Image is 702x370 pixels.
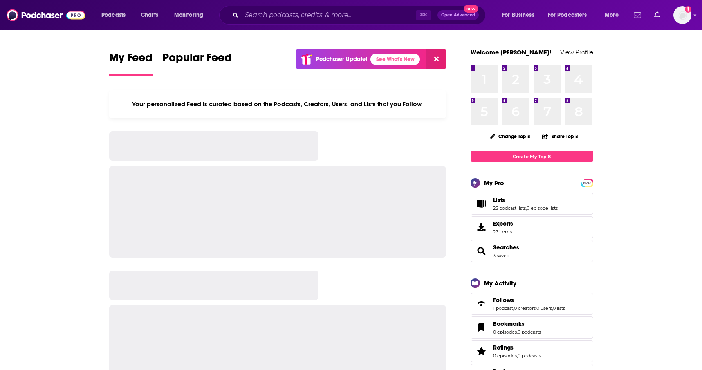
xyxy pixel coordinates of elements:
[542,128,579,144] button: Share Top 8
[493,353,517,359] a: 0 episodes
[493,320,525,327] span: Bookmarks
[673,6,691,24] img: User Profile
[493,253,509,258] a: 3 saved
[527,205,558,211] a: 0 episode lists
[630,8,644,22] a: Show notifications dropdown
[473,245,490,257] a: Searches
[493,196,505,204] span: Lists
[471,151,593,162] a: Create My Top 8
[513,305,514,311] span: ,
[493,229,513,235] span: 27 items
[242,9,416,22] input: Search podcasts, credits, & more...
[370,54,420,65] a: See What's New
[493,320,541,327] a: Bookmarks
[493,329,517,335] a: 0 episodes
[174,9,203,21] span: Monitoring
[518,353,541,359] a: 0 podcasts
[651,8,664,22] a: Show notifications dropdown
[109,51,153,76] a: My Feed
[493,196,558,204] a: Lists
[109,90,446,118] div: Your personalized Feed is curated based on the Podcasts, Creators, Users, and Lists that you Follow.
[471,193,593,215] span: Lists
[582,179,592,186] a: PRO
[473,298,490,309] a: Follows
[493,220,513,227] span: Exports
[441,13,475,17] span: Open Advanced
[227,6,493,25] div: Search podcasts, credits, & more...
[526,205,527,211] span: ,
[141,9,158,21] span: Charts
[464,5,478,13] span: New
[605,9,619,21] span: More
[168,9,214,22] button: open menu
[493,344,541,351] a: Ratings
[473,345,490,357] a: Ratings
[514,305,536,311] a: 0 creators
[673,6,691,24] span: Logged in as LornaG
[493,296,565,304] a: Follows
[685,6,691,13] svg: Add a profile image
[517,353,518,359] span: ,
[473,322,490,333] a: Bookmarks
[496,9,545,22] button: open menu
[553,305,565,311] a: 0 lists
[493,205,526,211] a: 25 podcast lists
[502,9,534,21] span: For Business
[518,329,541,335] a: 0 podcasts
[437,10,479,20] button: Open AdvancedNew
[416,10,431,20] span: ⌘ K
[471,293,593,315] span: Follows
[7,7,85,23] img: Podchaser - Follow, Share and Rate Podcasts
[673,6,691,24] button: Show profile menu
[109,51,153,70] span: My Feed
[162,51,232,70] span: Popular Feed
[548,9,587,21] span: For Podcasters
[484,279,516,287] div: My Activity
[493,344,514,351] span: Ratings
[543,9,599,22] button: open menu
[536,305,536,311] span: ,
[473,198,490,209] a: Lists
[517,329,518,335] span: ,
[471,340,593,362] span: Ratings
[471,316,593,339] span: Bookmarks
[560,48,593,56] a: View Profile
[599,9,629,22] button: open menu
[493,244,519,251] a: Searches
[316,56,367,63] p: Podchaser Update!
[484,179,504,187] div: My Pro
[582,180,592,186] span: PRO
[493,305,513,311] a: 1 podcast
[471,48,552,56] a: Welcome [PERSON_NAME]!
[473,222,490,233] span: Exports
[162,51,232,76] a: Popular Feed
[96,9,136,22] button: open menu
[493,296,514,304] span: Follows
[536,305,552,311] a: 0 users
[135,9,163,22] a: Charts
[471,240,593,262] span: Searches
[101,9,126,21] span: Podcasts
[471,216,593,238] a: Exports
[485,131,536,141] button: Change Top 8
